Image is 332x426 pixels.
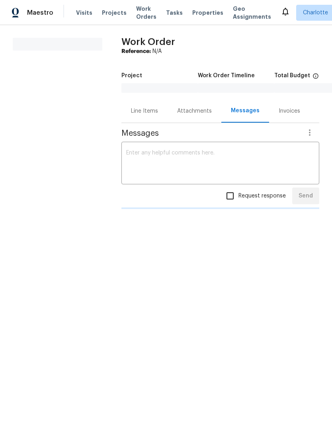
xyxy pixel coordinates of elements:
[136,5,156,21] span: Work Orders
[312,73,319,83] span: The total cost of line items that have been proposed by Opendoor. This sum includes line items th...
[121,49,151,54] b: Reference:
[102,9,127,17] span: Projects
[76,9,92,17] span: Visits
[231,107,260,115] div: Messages
[177,107,212,115] div: Attachments
[121,129,300,137] span: Messages
[198,73,255,78] h5: Work Order Timeline
[166,10,183,16] span: Tasks
[303,9,328,17] span: Charlotte
[121,73,142,78] h5: Project
[274,73,310,78] h5: Total Budget
[233,5,271,21] span: Geo Assignments
[238,192,286,200] span: Request response
[27,9,53,17] span: Maestro
[121,37,175,47] span: Work Order
[121,47,319,55] div: N/A
[279,107,300,115] div: Invoices
[131,107,158,115] div: Line Items
[192,9,223,17] span: Properties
